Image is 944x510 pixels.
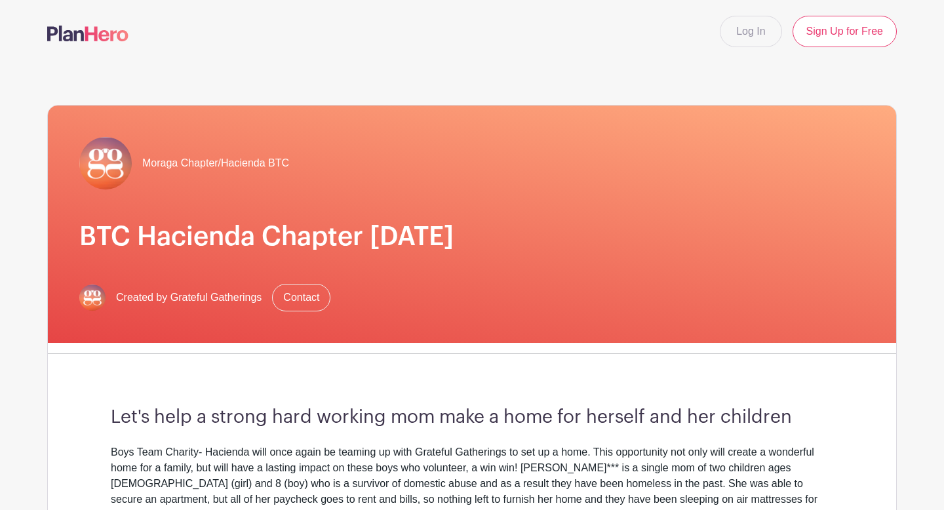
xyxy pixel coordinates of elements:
h1: BTC Hacienda Chapter [DATE] [79,221,865,252]
img: gg-logo-planhero-final.png [79,284,106,311]
a: Sign Up for Free [793,16,897,47]
img: logo-507f7623f17ff9eddc593b1ce0a138ce2505c220e1c5a4e2b4648c50719b7d32.svg [47,26,128,41]
img: gg-logo-planhero-final.png [79,137,132,189]
h3: Let's help a strong hard working mom make a home for herself and her children [111,406,833,429]
span: Created by Grateful Gatherings [116,290,262,305]
a: Contact [272,284,330,311]
a: Log In [720,16,781,47]
span: Moraga Chapter/Hacienda BTC [142,155,289,171]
